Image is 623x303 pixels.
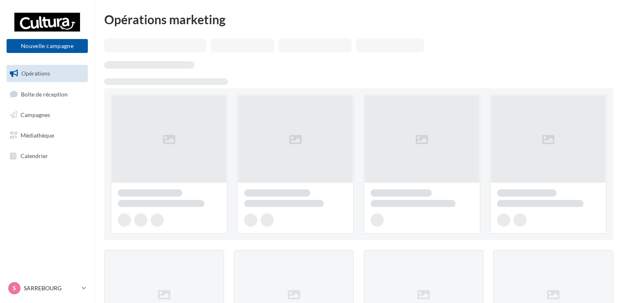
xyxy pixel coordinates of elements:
a: S SARREBOURG [7,280,88,296]
a: Opérations [5,65,89,82]
div: Opérations marketing [104,13,613,25]
a: Boîte de réception [5,85,89,103]
span: Calendrier [21,152,48,159]
button: Nouvelle campagne [7,39,88,53]
span: Opérations [21,70,50,77]
a: Campagnes [5,106,89,124]
span: Boîte de réception [21,90,68,97]
span: Campagnes [21,111,50,118]
span: Médiathèque [21,132,54,139]
a: Médiathèque [5,127,89,144]
p: SARREBOURG [24,284,78,292]
span: S [13,284,16,292]
a: Calendrier [5,147,89,165]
